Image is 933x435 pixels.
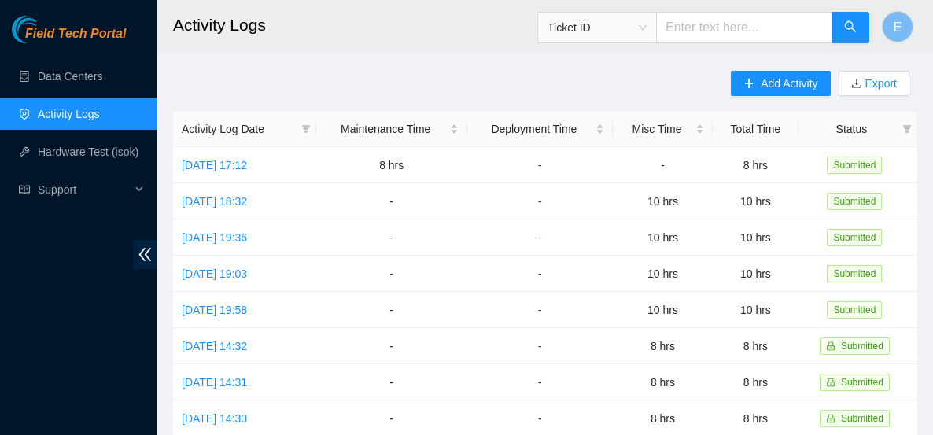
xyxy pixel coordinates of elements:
[548,16,647,39] span: Ticket ID
[182,231,247,244] a: [DATE] 19:36
[12,28,126,49] a: Akamai TechnologiesField Tech Portal
[38,70,102,83] a: Data Centers
[841,341,883,352] span: Submitted
[713,219,798,256] td: 10 hrs
[467,256,613,292] td: -
[133,240,157,269] span: double-left
[656,12,832,43] input: Enter text here...
[613,183,713,219] td: 10 hrs
[182,304,247,316] a: [DATE] 19:58
[731,71,830,96] button: plusAdd Activity
[301,124,311,134] span: filter
[807,120,896,138] span: Status
[839,71,909,96] button: downloadExport
[467,292,613,328] td: -
[613,364,713,400] td: 8 hrs
[882,11,913,42] button: E
[841,413,883,424] span: Submitted
[713,364,798,400] td: 8 hrs
[316,147,467,183] td: 8 hrs
[613,292,713,328] td: 10 hrs
[182,340,247,352] a: [DATE] 14:32
[827,265,882,282] span: Submitted
[713,112,798,147] th: Total Time
[182,159,247,171] a: [DATE] 17:12
[743,78,754,90] span: plus
[182,412,247,425] a: [DATE] 14:30
[467,328,613,364] td: -
[25,27,126,42] span: Field Tech Portal
[713,328,798,364] td: 8 hrs
[713,147,798,183] td: 8 hrs
[12,16,79,43] img: Akamai Technologies
[316,256,467,292] td: -
[182,376,247,389] a: [DATE] 14:31
[613,147,713,183] td: -
[894,17,902,37] span: E
[613,256,713,292] td: 10 hrs
[827,301,882,319] span: Submitted
[182,120,295,138] span: Activity Log Date
[467,183,613,219] td: -
[613,328,713,364] td: 8 hrs
[182,195,247,208] a: [DATE] 18:32
[851,78,862,90] span: download
[38,146,138,158] a: Hardware Test (isok)
[38,108,100,120] a: Activity Logs
[826,414,835,423] span: lock
[316,219,467,256] td: -
[902,124,912,134] span: filter
[182,267,247,280] a: [DATE] 19:03
[713,256,798,292] td: 10 hrs
[316,183,467,219] td: -
[467,147,613,183] td: -
[826,378,835,387] span: lock
[827,193,882,210] span: Submitted
[713,183,798,219] td: 10 hrs
[316,292,467,328] td: -
[316,364,467,400] td: -
[38,174,131,205] span: Support
[761,75,817,92] span: Add Activity
[298,117,314,141] span: filter
[316,328,467,364] td: -
[713,292,798,328] td: 10 hrs
[827,157,882,174] span: Submitted
[841,377,883,388] span: Submitted
[844,20,857,35] span: search
[467,364,613,400] td: -
[826,341,835,351] span: lock
[832,12,869,43] button: search
[899,117,915,141] span: filter
[19,184,30,195] span: read
[613,219,713,256] td: 10 hrs
[467,219,613,256] td: -
[862,77,897,90] a: Export
[827,229,882,246] span: Submitted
